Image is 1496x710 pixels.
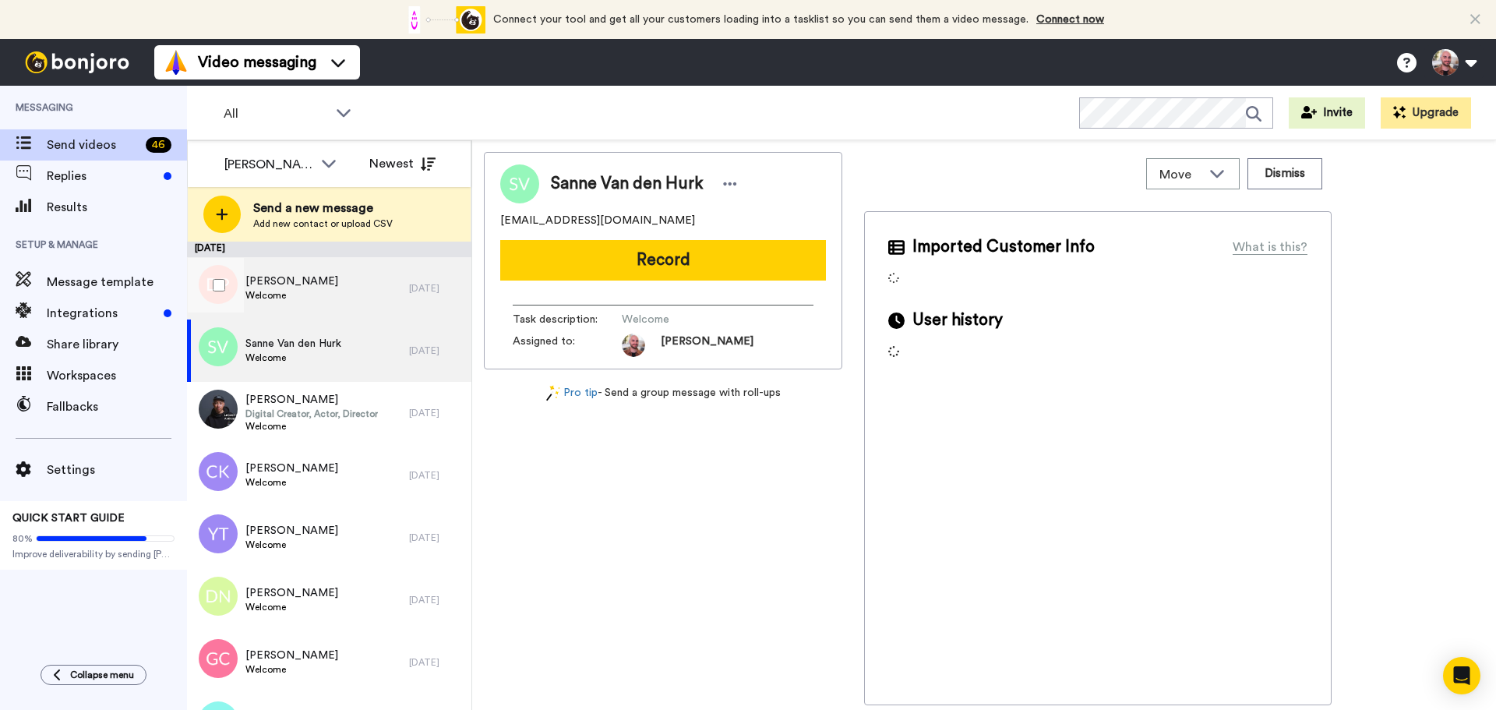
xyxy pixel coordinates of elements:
[245,420,378,433] span: Welcome
[409,344,464,357] div: [DATE]
[245,523,338,539] span: [PERSON_NAME]
[164,50,189,75] img: vm-color.svg
[47,273,187,291] span: Message template
[47,198,187,217] span: Results
[622,334,645,357] img: 07b7f356-43bf-4915-9999-e2599fce4052-1755738209.jpg
[1443,657,1480,694] div: Open Intercom Messenger
[199,390,238,429] img: 59b90932-6ed0-4497-ba54-939af271ac21.jpg
[500,164,539,203] img: Image of Sanne Van den Hurk
[245,461,338,476] span: [PERSON_NAME]
[199,577,238,616] img: dn.png
[245,408,378,420] span: Digital Creator, Actor, Director
[47,461,187,479] span: Settings
[400,6,485,34] div: animation
[199,514,238,553] img: yt.png
[47,366,187,385] span: Workspaces
[1233,238,1307,256] div: What is this?
[224,104,328,123] span: All
[513,312,622,327] span: Task description :
[546,385,598,401] a: Pro tip
[19,51,136,73] img: bj-logo-header-white.svg
[245,336,341,351] span: Sanne Van den Hurk
[199,639,238,678] img: gc.png
[245,351,341,364] span: Welcome
[409,469,464,482] div: [DATE]
[253,217,393,230] span: Add new contact or upload CSV
[409,407,464,419] div: [DATE]
[187,242,471,257] div: [DATE]
[12,548,175,560] span: Improve deliverability by sending [PERSON_NAME]’s from your own email
[358,148,447,179] button: Newest
[1289,97,1365,129] button: Invite
[1247,158,1322,189] button: Dismiss
[146,137,171,153] div: 46
[409,656,464,669] div: [DATE]
[199,327,238,366] img: sv.png
[12,532,33,545] span: 80%
[245,289,338,302] span: Welcome
[12,513,125,524] span: QUICK START GUIDE
[484,385,842,401] div: - Send a group message with roll-ups
[409,594,464,606] div: [DATE]
[912,235,1095,259] span: Imported Customer Info
[47,335,187,354] span: Share library
[500,213,695,228] span: [EMAIL_ADDRESS][DOMAIN_NAME]
[912,309,1003,332] span: User history
[1036,14,1104,25] a: Connect now
[47,136,139,154] span: Send videos
[513,334,622,357] span: Assigned to:
[409,282,464,295] div: [DATE]
[47,304,157,323] span: Integrations
[245,648,338,663] span: [PERSON_NAME]
[493,14,1028,25] span: Connect your tool and get all your customers loading into a tasklist so you can send them a video...
[70,669,134,681] span: Collapse menu
[546,385,560,401] img: magic-wand.svg
[224,155,313,174] div: [PERSON_NAME]
[245,476,338,489] span: Welcome
[245,585,338,601] span: [PERSON_NAME]
[245,601,338,613] span: Welcome
[1159,165,1201,184] span: Move
[253,199,393,217] span: Send a new message
[622,312,770,327] span: Welcome
[500,240,826,281] button: Record
[1381,97,1471,129] button: Upgrade
[199,452,238,491] img: ck.png
[409,532,464,544] div: [DATE]
[661,334,753,357] span: [PERSON_NAME]
[245,663,338,676] span: Welcome
[551,172,703,196] span: Sanne Van den Hurk
[245,274,338,289] span: [PERSON_NAME]
[47,397,187,416] span: Fallbacks
[47,167,157,185] span: Replies
[245,392,378,408] span: [PERSON_NAME]
[245,539,338,551] span: Welcome
[198,51,316,73] span: Video messaging
[41,665,146,685] button: Collapse menu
